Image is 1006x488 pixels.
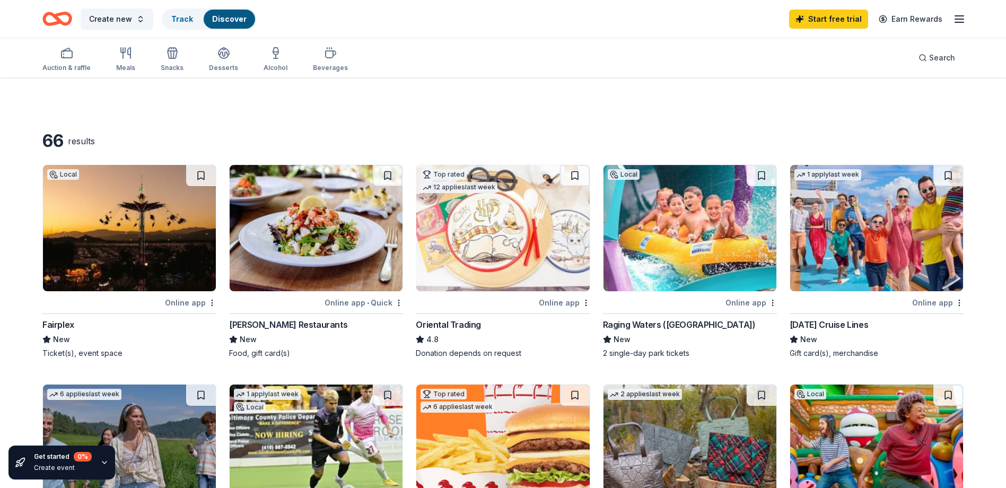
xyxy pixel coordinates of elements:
div: Local [794,389,826,399]
img: Image for Carnival Cruise Lines [790,165,963,291]
div: 6 applies last week [47,389,121,400]
a: Image for Carnival Cruise Lines1 applylast weekOnline app[DATE] Cruise LinesNewGift card(s), merc... [790,164,964,359]
span: New [240,333,257,346]
div: Oriental Trading [416,318,481,331]
a: Earn Rewards [872,10,949,29]
div: 2 applies last week [608,389,682,400]
button: Snacks [161,42,183,77]
div: Online app [725,296,777,309]
a: Image for Raging Waters (Los Angeles)LocalOnline appRaging Waters ([GEOGRAPHIC_DATA])New2 single-... [603,164,777,359]
span: New [614,333,631,346]
div: Alcohol [264,64,287,72]
div: Online app [539,296,590,309]
img: Image for Raging Waters (Los Angeles) [603,165,776,291]
div: 12 applies last week [421,182,497,193]
a: Start free trial [789,10,868,29]
button: Meals [116,42,135,77]
div: 2 single-day park tickets [603,348,777,359]
a: Image for Cameron Mitchell RestaurantsOnline app•Quick[PERSON_NAME] RestaurantsNewFood, gift card(s) [229,164,403,359]
button: Auction & raffle [42,42,91,77]
div: Local [234,402,266,413]
div: results [68,135,95,147]
div: Raging Waters ([GEOGRAPHIC_DATA]) [603,318,756,331]
a: Home [42,6,72,31]
div: 66 [42,130,64,152]
a: Track [171,14,193,23]
div: [PERSON_NAME] Restaurants [229,318,347,331]
img: Image for Cameron Mitchell Restaurants [230,165,403,291]
span: Search [929,51,955,64]
div: Desserts [209,64,238,72]
div: Online app Quick [325,296,403,309]
button: Beverages [313,42,348,77]
div: Create event [34,464,92,472]
div: Beverages [313,64,348,72]
img: Image for Oriental Trading [416,165,589,291]
button: Search [910,47,964,68]
div: Donation depends on request [416,348,590,359]
a: Image for Oriental TradingTop rated12 applieslast weekOnline appOriental Trading4.8Donation depen... [416,164,590,359]
div: Auction & raffle [42,64,91,72]
div: Get started [34,452,92,461]
span: New [800,333,817,346]
img: Image for Fairplex [43,165,216,291]
div: 1 apply last week [794,169,861,180]
a: Image for FairplexLocalOnline appFairplexNewTicket(s), event space [42,164,216,359]
div: Local [47,169,79,180]
div: Fairplex [42,318,74,331]
button: Desserts [209,42,238,77]
span: • [367,299,369,307]
button: Create new [81,8,153,30]
div: 0 % [74,452,92,461]
div: 1 apply last week [234,389,301,400]
div: Food, gift card(s) [229,348,403,359]
div: Meals [116,64,135,72]
a: Discover [212,14,247,23]
button: Alcohol [264,42,287,77]
span: New [53,333,70,346]
div: [DATE] Cruise Lines [790,318,868,331]
div: Online app [165,296,216,309]
div: Snacks [161,64,183,72]
div: Local [608,169,640,180]
span: 4.8 [426,333,439,346]
span: Create new [89,13,132,25]
div: Ticket(s), event space [42,348,216,359]
div: Top rated [421,389,467,399]
div: Gift card(s), merchandise [790,348,964,359]
button: TrackDiscover [162,8,256,30]
div: Top rated [421,169,467,180]
div: Online app [912,296,964,309]
div: 6 applies last week [421,402,495,413]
